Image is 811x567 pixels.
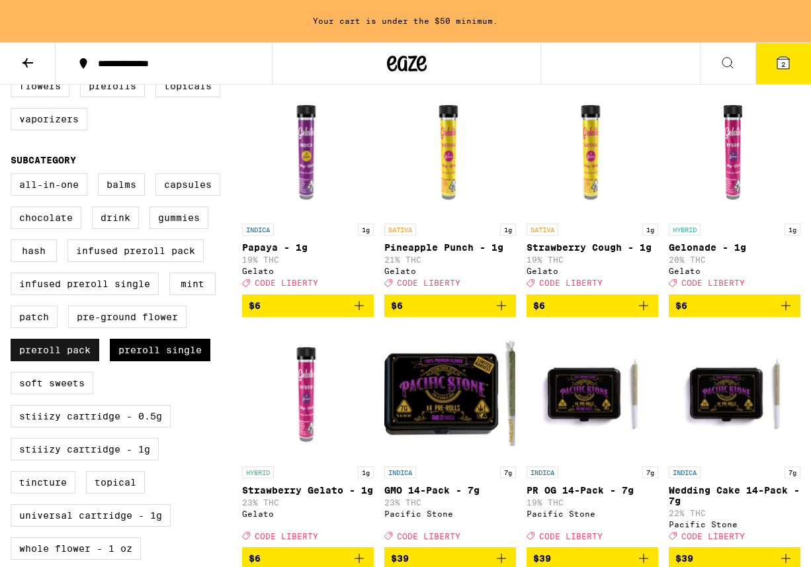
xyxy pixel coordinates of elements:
[169,273,216,295] label: Mint
[384,327,516,460] img: Pacific Stone - GMO 14-Pack - 7g
[11,155,76,165] legend: Subcategory
[781,60,785,68] span: 2
[11,75,69,97] label: Flowers
[669,85,800,217] img: Gelato - Gelonade - 1g
[391,300,403,311] span: $6
[669,509,800,517] p: 22% THC
[242,498,374,507] p: 23% THC
[11,108,87,130] label: Vaporizers
[675,300,687,311] span: $6
[527,485,658,496] p: PR OG 14-Pack - 7g
[11,438,159,460] label: STIIIZY Cartridge - 1g
[397,279,460,288] span: CODE LIBERTY
[149,206,208,229] label: Gummies
[527,509,658,518] div: Pacific Stone
[8,9,95,20] span: Hi. Need any help?
[669,485,800,506] p: Wedding Cake 14-Pack - 7g
[11,537,141,560] label: Whole Flower - 1 oz
[669,520,800,529] div: Pacific Stone
[642,224,658,236] p: 1g
[539,532,603,541] span: CODE LIBERTY
[669,466,701,478] p: INDICA
[86,471,145,494] label: Topical
[755,43,811,84] button: 2
[242,327,374,460] img: Gelato - Strawberry Gelato - 1g
[384,267,516,275] div: Gelato
[242,267,374,275] div: Gelato
[67,240,204,262] label: Infused Preroll Pack
[155,75,220,97] label: Topicals
[681,532,745,541] span: CODE LIBERTY
[110,339,210,361] label: Preroll Single
[785,466,800,478] p: 7g
[669,255,800,264] p: 20% THC
[384,85,516,294] a: Open page for Pineapple Punch - 1g from Gelato
[527,498,658,507] p: 19% THC
[669,267,800,275] div: Gelato
[669,85,800,294] a: Open page for Gelonade - 1g from Gelato
[255,532,318,541] span: CODE LIBERTY
[391,553,409,564] span: $39
[527,466,558,478] p: INDICA
[242,466,274,478] p: HYBRID
[242,224,274,236] p: INDICA
[527,242,658,253] p: Strawberry Cough - 1g
[533,553,551,564] span: $39
[527,224,558,236] p: SATIVA
[80,75,145,97] label: Prerolls
[242,85,374,217] img: Gelato - Papaya - 1g
[255,279,318,288] span: CODE LIBERTY
[785,224,800,236] p: 1g
[527,255,658,264] p: 19% THC
[249,300,261,311] span: $6
[384,466,416,478] p: INDICA
[11,471,75,494] label: Tincture
[11,206,81,229] label: Chocolate
[527,294,658,317] button: Add to bag
[11,240,57,262] label: Hash
[11,372,93,394] label: Soft Sweets
[384,327,516,547] a: Open page for GMO 14-Pack - 7g from Pacific Stone
[242,485,374,496] p: Strawberry Gelato - 1g
[68,306,187,328] label: Pre-ground Flower
[242,294,374,317] button: Add to bag
[675,553,693,564] span: $39
[669,327,800,460] img: Pacific Stone - Wedding Cake 14-Pack - 7g
[527,267,658,275] div: Gelato
[669,294,800,317] button: Add to bag
[11,273,159,295] label: Infused Preroll Single
[242,85,374,294] a: Open page for Papaya - 1g from Gelato
[669,327,800,547] a: Open page for Wedding Cake 14-Pack - 7g from Pacific Stone
[98,173,145,196] label: Balms
[642,466,658,478] p: 7g
[397,532,460,541] span: CODE LIBERTY
[11,504,171,527] label: Universal Cartridge - 1g
[527,85,658,217] img: Gelato - Strawberry Cough - 1g
[358,466,374,478] p: 1g
[384,242,516,253] p: Pineapple Punch - 1g
[669,224,701,236] p: HYBRID
[11,173,87,196] label: All-In-One
[527,85,658,294] a: Open page for Strawberry Cough - 1g from Gelato
[358,224,374,236] p: 1g
[11,306,58,328] label: Patch
[500,224,516,236] p: 1g
[384,255,516,264] p: 21% THC
[500,466,516,478] p: 7g
[11,405,171,427] label: STIIIZY Cartridge - 0.5g
[384,294,516,317] button: Add to bag
[384,85,516,217] img: Gelato - Pineapple Punch - 1g
[681,279,745,288] span: CODE LIBERTY
[242,255,374,264] p: 19% THC
[527,327,658,460] img: Pacific Stone - PR OG 14-Pack - 7g
[384,509,516,518] div: Pacific Stone
[242,327,374,547] a: Open page for Strawberry Gelato - 1g from Gelato
[155,173,220,196] label: Capsules
[249,553,261,564] span: $6
[669,242,800,253] p: Gelonade - 1g
[242,242,374,253] p: Papaya - 1g
[242,509,374,518] div: Gelato
[11,339,99,361] label: Preroll Pack
[527,327,658,547] a: Open page for PR OG 14-Pack - 7g from Pacific Stone
[92,206,139,229] label: Drink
